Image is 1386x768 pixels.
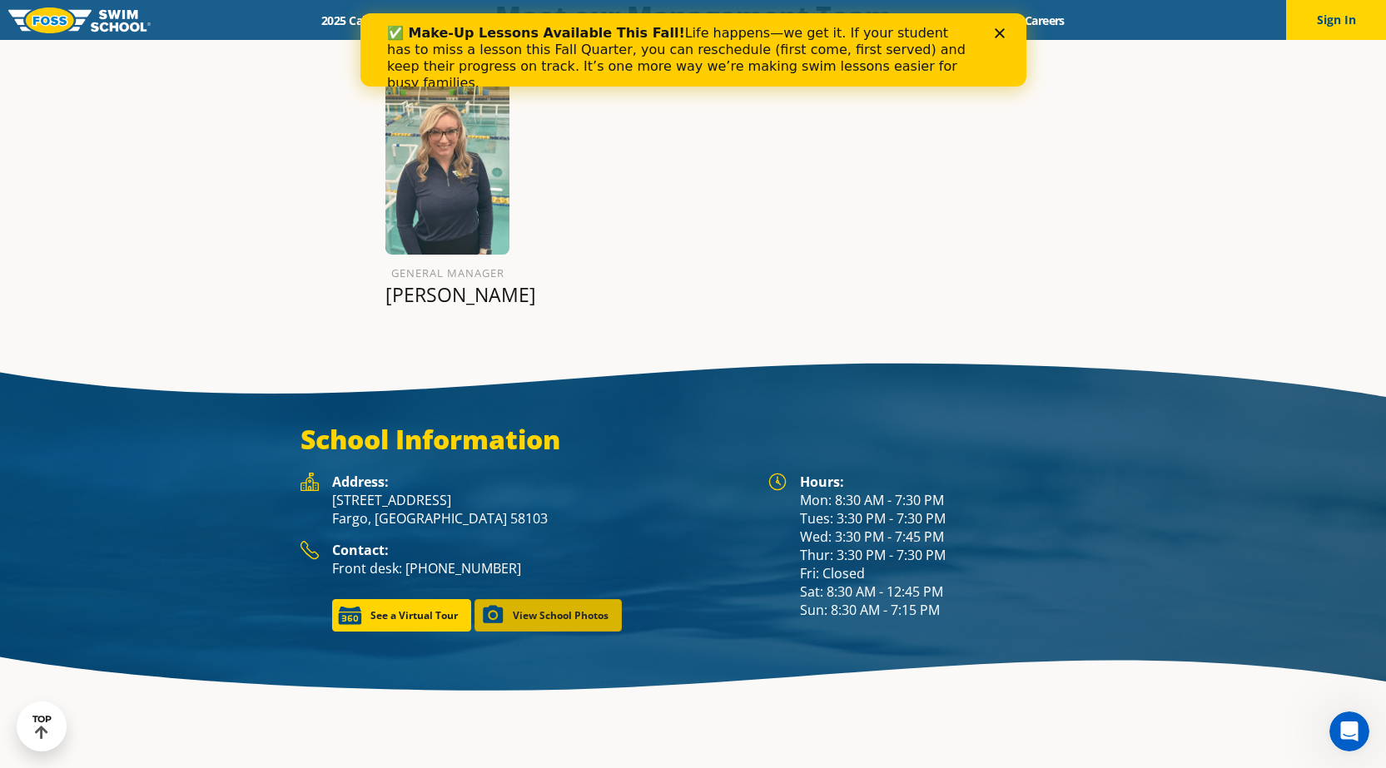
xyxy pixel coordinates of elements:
[332,491,752,528] p: [STREET_ADDRESS] Fargo, [GEOGRAPHIC_DATA] 58103
[634,15,651,25] div: Close
[768,473,787,491] img: Foss Location Hours
[307,12,411,28] a: 2025 Calendar
[8,7,151,33] img: FOSS Swim School Logo
[301,541,319,560] img: Foss Location Contact
[957,12,1010,28] a: Blog
[385,263,509,283] h6: General Manager
[332,541,389,559] strong: Contact:
[385,69,509,255] img: Anna-Tourville.png
[800,473,844,491] strong: Hours:
[332,473,389,491] strong: Address:
[27,12,613,78] div: Life happens—we get it. If your student has to miss a lesson this Fall Quarter, you can reschedul...
[301,473,319,491] img: Foss Location Address
[385,283,509,306] p: [PERSON_NAME]
[474,599,622,632] a: View School Photos
[27,12,325,27] b: ✅ Make-Up Lessons Available This Fall!
[32,714,52,740] div: TOP
[481,12,627,28] a: Swim Path® Program
[301,423,1086,456] h3: School Information
[782,12,958,28] a: Swim Like [PERSON_NAME]
[1329,711,1369,751] iframe: Intercom live chat
[800,473,1086,619] div: Mon: 8:30 AM - 7:30 PM Tues: 3:30 PM - 7:30 PM Wed: 3:30 PM - 7:45 PM Thur: 3:30 PM - 7:30 PM Fri...
[332,599,471,632] a: See a Virtual Tour
[332,559,752,577] p: Front desk: [PHONE_NUMBER]
[1010,12,1079,28] a: Careers
[360,13,1026,87] iframe: Intercom live chat banner
[627,12,782,28] a: About [PERSON_NAME]
[411,12,481,28] a: Schools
